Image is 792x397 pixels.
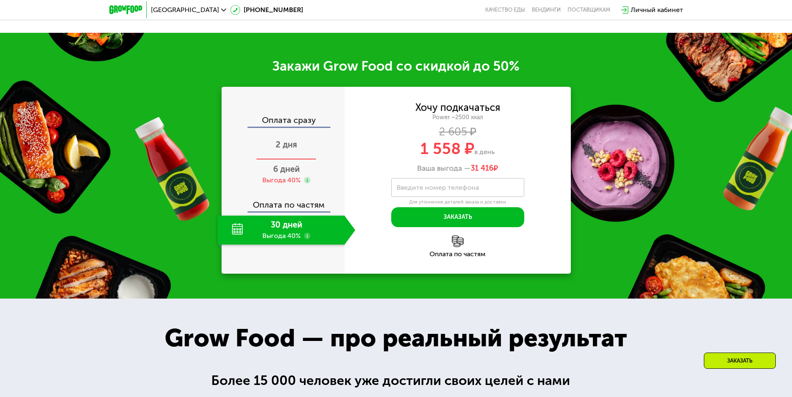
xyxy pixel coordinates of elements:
[391,207,524,227] button: Заказать
[345,164,571,173] div: Ваша выгода —
[485,7,525,13] a: Качество еды
[452,235,464,247] img: l6xcnZfty9opOoJh.png
[345,127,571,137] div: 2 605 ₽
[222,192,345,211] div: Оплата по частям
[230,5,303,15] a: [PHONE_NUMBER]
[704,353,776,369] div: Заказать
[345,251,571,257] div: Оплата по частям
[415,103,500,112] div: Хочу подкачаться
[146,319,645,357] div: Grow Food — про реальный результат
[273,164,300,174] span: 6 дней
[391,199,524,206] div: Для уточнения деталей заказа и доставки
[276,140,297,149] span: 2 дня
[262,176,301,185] div: Выгода 40%
[474,148,495,156] span: в день
[532,7,561,13] a: Вендинги
[420,139,474,158] span: 1 558 ₽
[567,7,610,13] div: поставщикам
[471,164,493,173] span: 31 416
[222,116,345,127] div: Оплата сразу
[345,114,571,121] div: Power ~2500 ккал
[211,370,581,391] div: Более 15 000 человек уже достигли своих целей с нами
[151,7,219,13] span: [GEOGRAPHIC_DATA]
[631,5,683,15] div: Личный кабинет
[471,164,498,173] span: ₽
[397,185,479,190] label: Введите номер телефона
